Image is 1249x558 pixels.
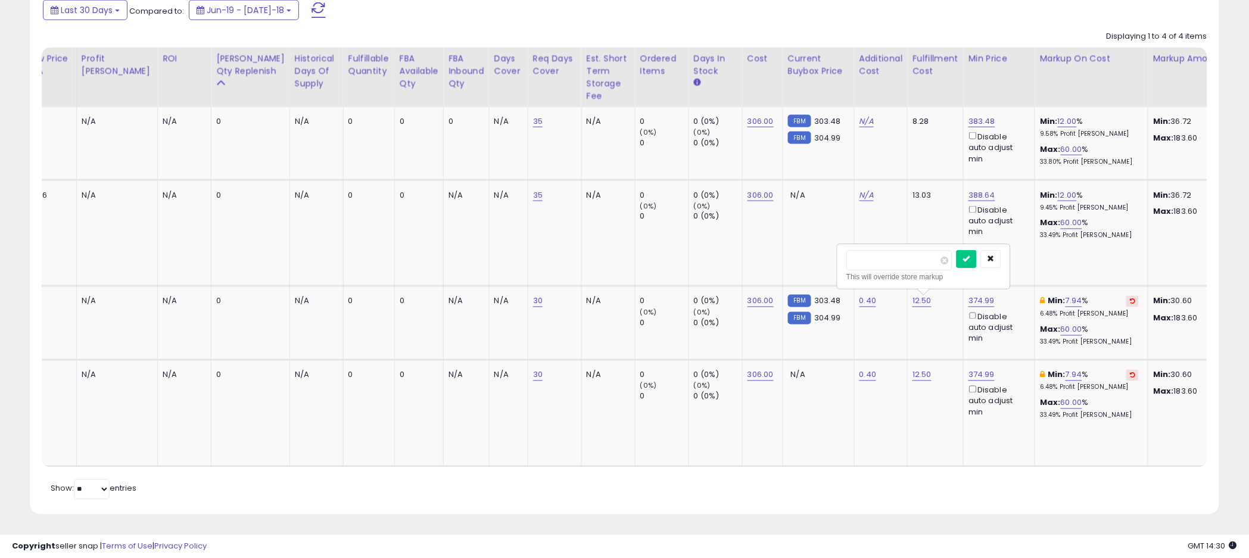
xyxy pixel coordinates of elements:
i: This overrides the store level min markup for this listing [1040,297,1045,305]
div: Displaying 1 to 4 of 4 items [1107,31,1207,42]
small: (0%) [694,308,711,317]
div: N/A [587,296,626,307]
small: (0%) [640,201,657,211]
a: 306.00 [747,116,774,127]
b: Max: [1040,144,1061,155]
div: N/A [163,116,202,127]
a: 60.00 [1061,324,1082,336]
div: This will override store markup [846,271,1001,283]
a: 30 [533,295,543,307]
b: Min: [1048,369,1066,381]
b: Max: [1040,217,1061,229]
div: Est. Short Term Storage Fee [587,52,630,102]
div: Current Buybox Price [788,52,849,77]
div: 0 [640,190,689,201]
div: Disable auto adjust min [968,204,1026,238]
small: (0%) [640,381,657,391]
div: N/A [163,190,202,201]
div: Disable auto adjust min [968,130,1026,164]
div: % [1040,144,1139,166]
div: N/A [82,190,148,201]
div: % [1040,218,1139,240]
div: 0 [216,296,281,307]
div: N/A [494,116,519,127]
b: Min: [1040,189,1058,201]
a: 60.00 [1061,144,1082,155]
p: 33.49% Profit [PERSON_NAME] [1040,232,1139,240]
div: 0 [400,370,434,381]
div: % [1040,116,1139,138]
div: 13.03 [912,190,954,201]
div: % [1040,325,1139,347]
div: seller snap | | [12,541,207,552]
div: 0 [400,190,434,201]
div: Cost [747,52,778,65]
div: 0 [400,296,434,307]
div: N/A [295,190,334,201]
div: N/A [82,116,148,127]
a: 60.00 [1061,217,1082,229]
div: FBA Available Qty [400,52,438,90]
small: (0%) [640,127,657,137]
div: 0 [348,296,385,307]
div: Disable auto adjust min [968,384,1026,418]
div: Low Price FBA [28,52,71,77]
small: Days In Stock. [694,77,701,88]
div: N/A [587,116,626,127]
div: 0 [640,116,689,127]
div: Min Price [968,52,1030,65]
span: N/A [791,369,805,381]
th: The percentage added to the cost of goods (COGS) that forms the calculator for Min & Max prices. [1035,48,1148,107]
a: 306.00 [747,369,774,381]
div: N/A [587,370,626,381]
div: 7.51 [28,116,67,127]
div: 0 (0%) [694,296,742,307]
p: 33.49% Profit [PERSON_NAME] [1040,412,1139,420]
a: 35 [533,189,543,201]
i: Revert to store-level Min Markup [1130,298,1135,304]
div: 0 [640,296,689,307]
a: 7.94 [1066,369,1082,381]
span: 304.99 [814,132,841,144]
small: FBM [788,295,811,307]
div: 0 [448,116,480,127]
a: 12.00 [1058,116,1077,127]
strong: Min: [1153,189,1171,201]
div: % [1040,398,1139,420]
div: 0 [400,116,434,127]
div: 0 (0%) [694,370,742,381]
span: 2025-08-18 14:30 GMT [1188,540,1237,551]
span: Jun-19 - [DATE]-18 [207,4,284,16]
div: N/A [448,370,480,381]
div: 0 [640,138,689,148]
span: Show: entries [51,483,136,494]
small: FBM [788,132,811,144]
p: 9.58% Profit [PERSON_NAME] [1040,130,1139,138]
a: 30 [533,369,543,381]
div: ROI [163,52,206,65]
span: 303.48 [814,116,841,127]
div: N/A [82,296,148,307]
a: 374.99 [968,295,995,307]
div: 0 [640,211,689,222]
div: 0 [348,116,385,127]
div: N/A [163,296,202,307]
a: N/A [859,189,874,201]
small: (0%) [694,127,711,137]
p: 6.48% Profit [PERSON_NAME] [1040,384,1139,392]
strong: Min: [1153,116,1171,127]
div: N/A [448,190,480,201]
small: FBM [788,115,811,127]
div: Disable auto adjust min [968,310,1026,345]
div: 8.28 [912,116,954,127]
a: 7.94 [1066,295,1082,307]
div: [PERSON_NAME] Qty Replenish [216,52,285,77]
a: 35 [533,116,543,127]
div: % [1040,370,1139,392]
a: Privacy Policy [154,540,207,551]
a: 388.64 [968,189,995,201]
div: Ordered Items [640,52,684,77]
a: 383.48 [968,116,995,127]
strong: Min: [1153,369,1171,381]
strong: Max: [1153,386,1174,397]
